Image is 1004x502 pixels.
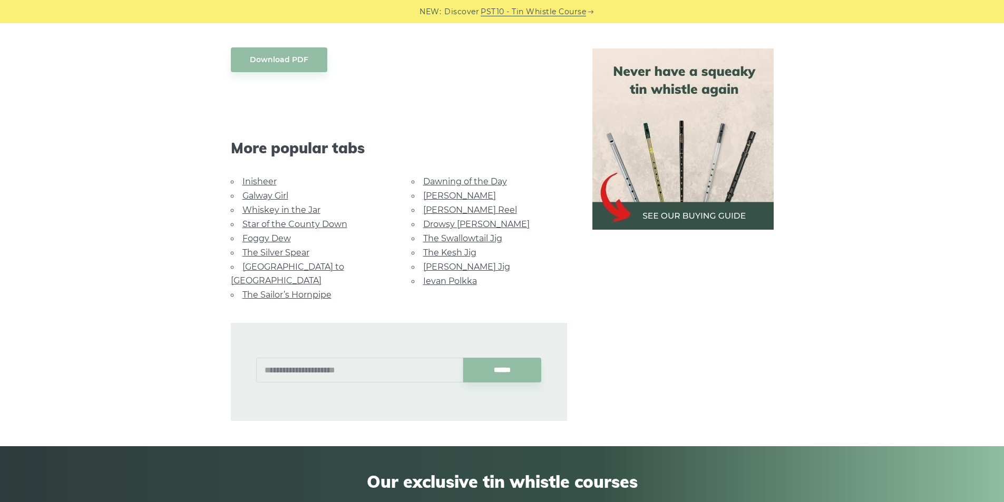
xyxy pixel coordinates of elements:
[231,139,567,157] span: More popular tabs
[423,262,510,272] a: [PERSON_NAME] Jig
[231,47,327,72] a: Download PDF
[423,248,476,258] a: The Kesh Jig
[423,191,496,201] a: [PERSON_NAME]
[205,471,800,491] span: Our exclusive tin whistle courses
[242,233,291,243] a: Foggy Dew
[242,248,309,258] a: The Silver Spear
[242,205,320,215] a: Whiskey in the Jar
[423,233,502,243] a: The Swallowtail Jig
[242,191,288,201] a: Galway Girl
[423,176,507,186] a: Dawning of the Day
[444,6,479,18] span: Discover
[423,276,477,286] a: Ievan Polkka
[231,262,344,286] a: [GEOGRAPHIC_DATA] to [GEOGRAPHIC_DATA]
[423,219,530,229] a: Drowsy [PERSON_NAME]
[423,205,517,215] a: [PERSON_NAME] Reel
[592,48,774,230] img: tin whistle buying guide
[420,6,441,18] span: NEW:
[242,219,347,229] a: Star of the County Down
[242,176,277,186] a: Inisheer
[481,6,586,18] a: PST10 - Tin Whistle Course
[242,290,332,300] a: The Sailor’s Hornpipe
